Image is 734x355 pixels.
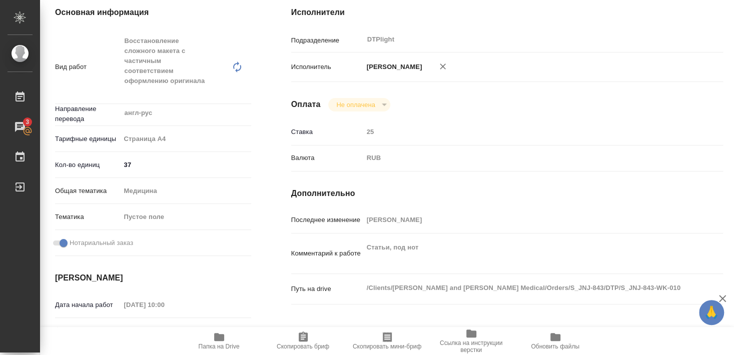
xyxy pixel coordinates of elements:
p: Исполнитель [291,62,363,72]
div: Пустое поле [124,212,239,222]
p: Тарифные единицы [55,134,121,144]
p: Кол-во единиц [55,160,121,170]
p: Дата начала работ [55,300,121,310]
span: Скопировать мини-бриф [353,343,421,350]
h4: [PERSON_NAME] [55,272,251,284]
p: Тематика [55,212,121,222]
p: Ставка [291,127,363,137]
button: Обновить файлы [513,327,597,355]
input: Пустое поле [363,124,687,139]
span: Нотариальный заказ [70,238,133,248]
div: Не оплачена [328,98,390,111]
span: Обновить файлы [531,343,579,350]
h4: Основная информация [55,6,251,18]
p: [PERSON_NAME] [363,62,422,72]
p: Факт. дата начала работ [55,324,121,344]
h4: Исполнители [291,6,723,18]
p: Общая тематика [55,186,121,196]
button: Не оплачена [333,100,378,109]
h4: Дополнительно [291,187,723,199]
input: ✎ Введи что-нибудь [121,157,251,172]
span: Ссылка на инструкции верстки [435,339,507,353]
span: 3 [20,117,35,127]
p: Подразделение [291,35,363,45]
span: 🙏 [703,302,720,323]
span: Папка на Drive [199,343,240,350]
p: Путь на drive [291,284,363,294]
button: Удалить исполнителя [432,55,454,77]
input: Пустое поле [121,297,208,312]
div: Страница А4 [121,130,251,147]
button: Скопировать бриф [261,327,345,355]
button: Папка на Drive [177,327,261,355]
textarea: Статьи, под нот [363,239,687,266]
h4: Оплата [291,98,321,110]
a: 3 [3,114,38,139]
div: Медицина [121,182,251,199]
span: Скопировать бриф [277,343,329,350]
button: Ссылка на инструкции верстки [429,327,513,355]
p: Валюта [291,153,363,163]
p: Последнее изменение [291,215,363,225]
p: Направление перевода [55,104,121,124]
div: Пустое поле [121,208,251,225]
input: Пустое поле [363,212,687,227]
button: 🙏 [699,300,724,325]
button: Скопировать мини-бриф [345,327,429,355]
p: Комментарий к работе [291,248,363,258]
p: Вид работ [55,62,121,72]
div: RUB [363,149,687,166]
textarea: /Clients/[PERSON_NAME] and [PERSON_NAME] Medical/Orders/S_JNJ-843/DTP/S_JNJ-843-WK-010 [363,279,687,296]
